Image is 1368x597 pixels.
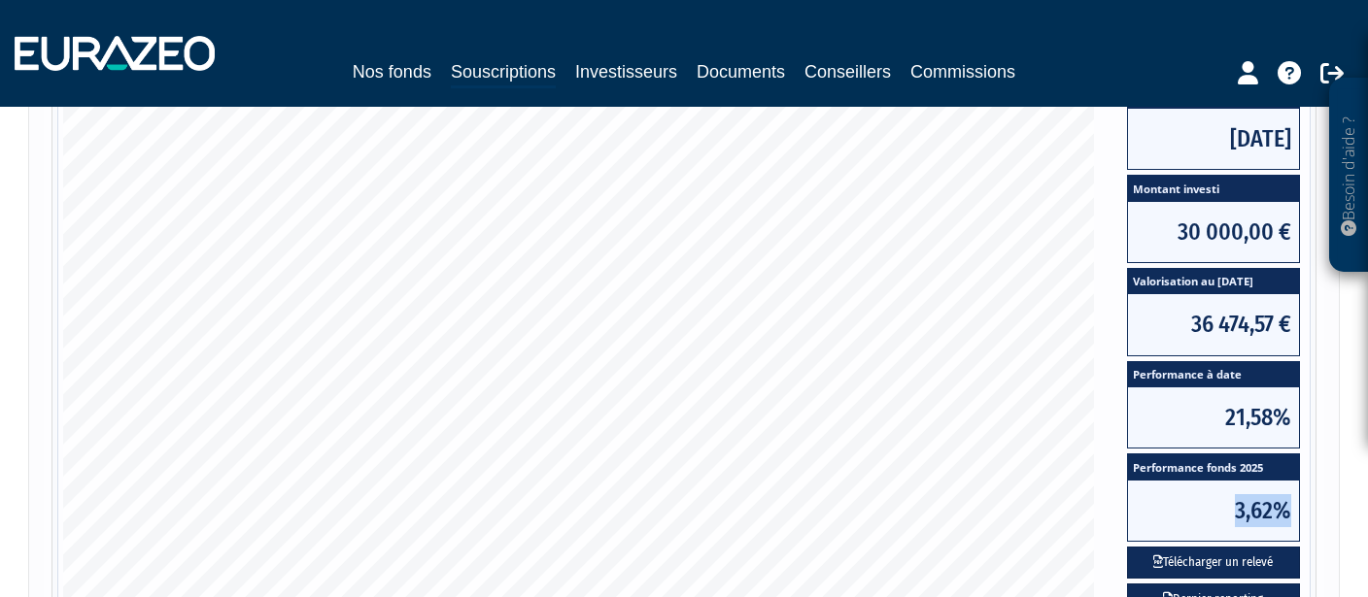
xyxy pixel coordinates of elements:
[1128,202,1299,262] span: 30 000,00 €
[15,36,215,71] img: 1732889491-logotype_eurazeo_blanc_rvb.png
[1128,362,1299,388] span: Performance à date
[697,58,785,85] a: Documents
[1128,269,1299,295] span: Valorisation au [DATE]
[451,58,556,88] a: Souscriptions
[1128,176,1299,202] span: Montant investi
[1128,387,1299,448] span: 21,58%
[575,58,677,85] a: Investisseurs
[1128,454,1299,481] span: Performance fonds 2025
[1128,109,1299,169] span: [DATE]
[1128,481,1299,541] span: 3,62%
[1127,547,1300,579] button: Télécharger un relevé
[353,58,431,85] a: Nos fonds
[1338,88,1360,263] p: Besoin d'aide ?
[1128,294,1299,354] span: 36 474,57 €
[910,58,1015,85] a: Commissions
[804,58,891,85] a: Conseillers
